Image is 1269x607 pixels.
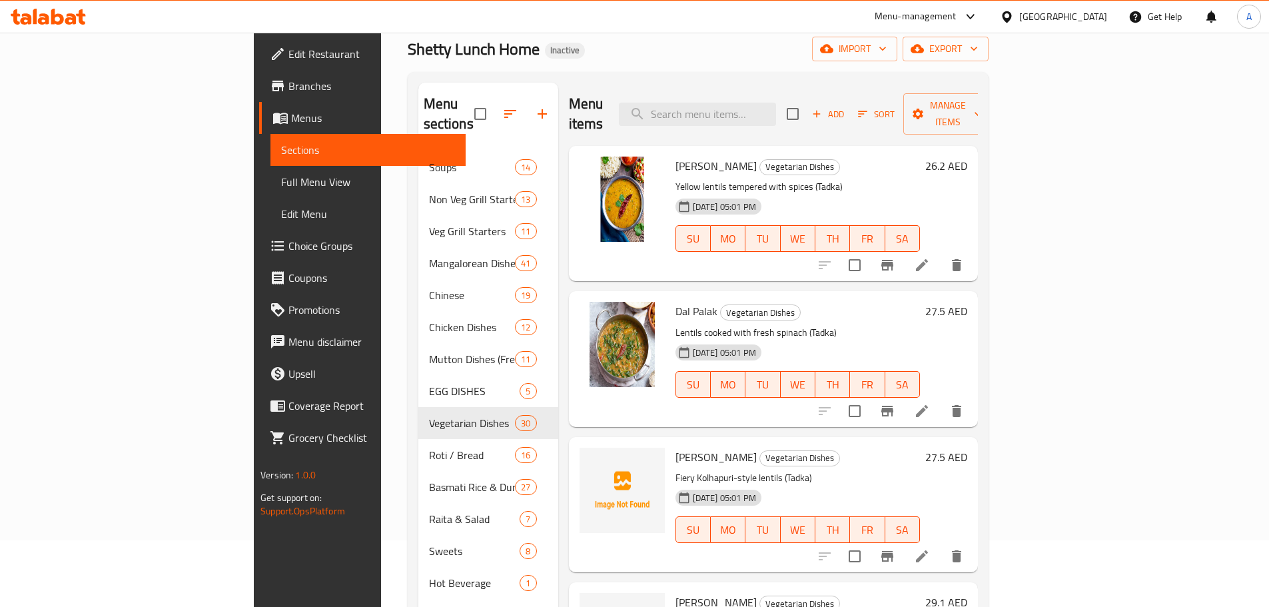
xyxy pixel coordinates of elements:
[580,302,665,387] img: Dal Palak
[687,346,761,359] span: [DATE] 05:01 PM
[941,395,973,427] button: delete
[821,229,845,249] span: TH
[281,206,455,222] span: Edit Menu
[786,229,810,249] span: WE
[288,302,455,318] span: Promotions
[675,225,711,252] button: SU
[745,225,780,252] button: TU
[515,351,536,367] div: items
[516,449,536,462] span: 16
[675,516,711,543] button: SU
[515,287,536,303] div: items
[716,520,740,540] span: MO
[520,385,536,398] span: 5
[429,159,516,175] span: Soups
[781,225,815,252] button: WE
[429,287,516,303] div: Chinese
[259,390,466,422] a: Coverage Report
[288,46,455,62] span: Edit Restaurant
[675,156,757,176] span: [PERSON_NAME]
[885,371,920,398] button: SA
[849,104,903,125] span: Sort items
[516,161,536,174] span: 14
[515,159,536,175] div: items
[259,102,466,134] a: Menus
[711,225,745,252] button: MO
[675,371,711,398] button: SU
[516,417,536,430] span: 30
[418,375,558,407] div: EGG DISHES5
[681,520,705,540] span: SU
[745,516,780,543] button: TU
[812,37,897,61] button: import
[259,230,466,262] a: Choice Groups
[516,481,536,494] span: 27
[885,516,920,543] button: SA
[418,407,558,439] div: Vegetarian Dishes30
[891,229,915,249] span: SA
[815,225,850,252] button: TH
[786,520,810,540] span: WE
[418,183,558,215] div: Non Veg Grill Starters13
[687,492,761,504] span: [DATE] 05:01 PM
[760,450,839,466] span: Vegetarian Dishes
[295,466,316,484] span: 1.0.0
[429,479,516,495] span: Basmati Rice & Dum Biryani
[270,198,466,230] a: Edit Menu
[903,93,993,135] button: Manage items
[871,395,903,427] button: Branch-specific-item
[520,383,536,399] div: items
[259,358,466,390] a: Upsell
[914,403,930,419] a: Edit menu item
[429,447,516,463] span: Roti / Bread
[515,319,536,335] div: items
[815,516,850,543] button: TH
[786,375,810,394] span: WE
[855,229,879,249] span: FR
[418,279,558,311] div: Chinese19
[429,543,520,559] div: Sweets
[516,289,536,302] span: 19
[516,321,536,334] span: 12
[429,575,520,591] span: Hot Beverage
[941,249,973,281] button: delete
[516,353,536,366] span: 11
[260,489,322,506] span: Get support on:
[515,191,536,207] div: items
[429,223,516,239] span: Veg Grill Starters
[871,249,903,281] button: Branch-specific-item
[418,247,558,279] div: Mangalorean Dishes41
[675,179,920,195] p: Yellow lentils tempered with spices (Tadka)
[429,511,520,527] div: Raita & Salad
[841,397,869,425] span: Select to update
[925,302,967,320] h6: 27.5 AED
[429,255,516,271] div: Mangalorean Dishes
[580,448,665,533] img: Dal Kolhapuri
[260,466,293,484] span: Version:
[429,415,516,431] span: Vegetarian Dishes
[429,319,516,335] span: Chicken Dishes
[520,545,536,558] span: 8
[520,577,536,590] span: 1
[418,215,558,247] div: Veg Grill Starters11
[681,229,705,249] span: SU
[281,174,455,190] span: Full Menu View
[516,193,536,206] span: 13
[418,151,558,183] div: Soups14
[841,542,869,570] span: Select to update
[720,304,801,320] div: Vegetarian Dishes
[270,166,466,198] a: Full Menu View
[429,351,516,367] div: Mutton Dishes (Fresh indian mutton)
[781,371,815,398] button: WE
[841,251,869,279] span: Select to update
[751,375,775,394] span: TU
[418,311,558,343] div: Chicken Dishes12
[259,70,466,102] a: Branches
[716,375,740,394] span: MO
[429,383,520,399] span: EGG DISHES
[259,38,466,70] a: Edit Restaurant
